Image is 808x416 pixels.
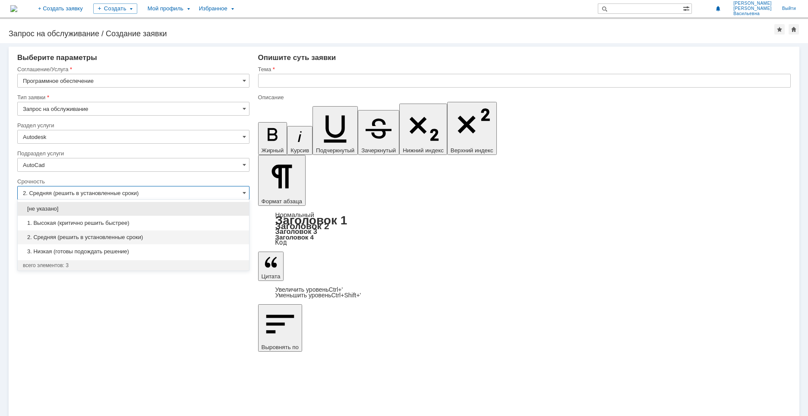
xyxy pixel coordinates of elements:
[447,102,497,155] button: Верхний индекс
[358,110,399,155] button: Зачеркнутый
[312,106,358,155] button: Подчеркнутый
[262,147,284,154] span: Жирный
[23,220,244,227] span: 1. Высокая (критично решить быстрее)
[258,122,287,155] button: Жирный
[258,54,336,62] span: Опишите суть заявки
[451,147,493,154] span: Верхний индекс
[789,24,799,35] div: Сделать домашней страницей
[17,95,248,100] div: Тип заявки
[17,151,248,156] div: Подраздел услуги
[262,344,299,350] span: Выровнять по
[262,273,281,280] span: Цитата
[23,262,244,269] div: всего элементов: 3
[23,248,244,255] span: 3. Низкая (готовы подождать решение)
[683,4,691,12] span: Расширенный поиск
[275,292,361,299] a: Decrease
[275,221,329,231] a: Заголовок 2
[316,147,354,154] span: Подчеркнутый
[287,126,312,155] button: Курсив
[275,233,314,241] a: Заголовок 4
[10,5,17,12] a: Перейти на домашнюю страницу
[258,95,789,100] div: Описание
[733,11,772,16] span: Васильевна
[17,54,97,62] span: Выберите параметры
[258,287,791,298] div: Цитата
[275,214,347,227] a: Заголовок 1
[403,147,444,154] span: Нижний индекс
[258,304,302,352] button: Выровнять по
[258,66,789,72] div: Тема
[9,29,774,38] div: Запрос на обслуживание / Создание заявки
[258,252,284,281] button: Цитата
[17,179,248,184] div: Срочность
[774,24,785,35] div: Добавить в избранное
[17,66,248,72] div: Соглашение/Услуга
[258,212,791,246] div: Формат абзаца
[361,147,396,154] span: Зачеркнутый
[399,104,447,155] button: Нижний индекс
[258,155,306,206] button: Формат абзаца
[329,286,343,293] span: Ctrl+'
[275,211,314,218] a: Нормальный
[275,227,317,235] a: Заголовок 3
[10,5,17,12] img: logo
[331,292,361,299] span: Ctrl+Shift+'
[262,198,302,205] span: Формат абзаца
[275,239,287,246] a: Код
[733,6,772,11] span: [PERSON_NAME]
[290,147,309,154] span: Курсив
[275,286,343,293] a: Increase
[23,205,244,212] span: [не указано]
[17,123,248,128] div: Раздел услуги
[733,1,772,6] span: [PERSON_NAME]
[23,234,244,241] span: 2. Средняя (решить в установленные сроки)
[93,3,137,14] div: Создать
